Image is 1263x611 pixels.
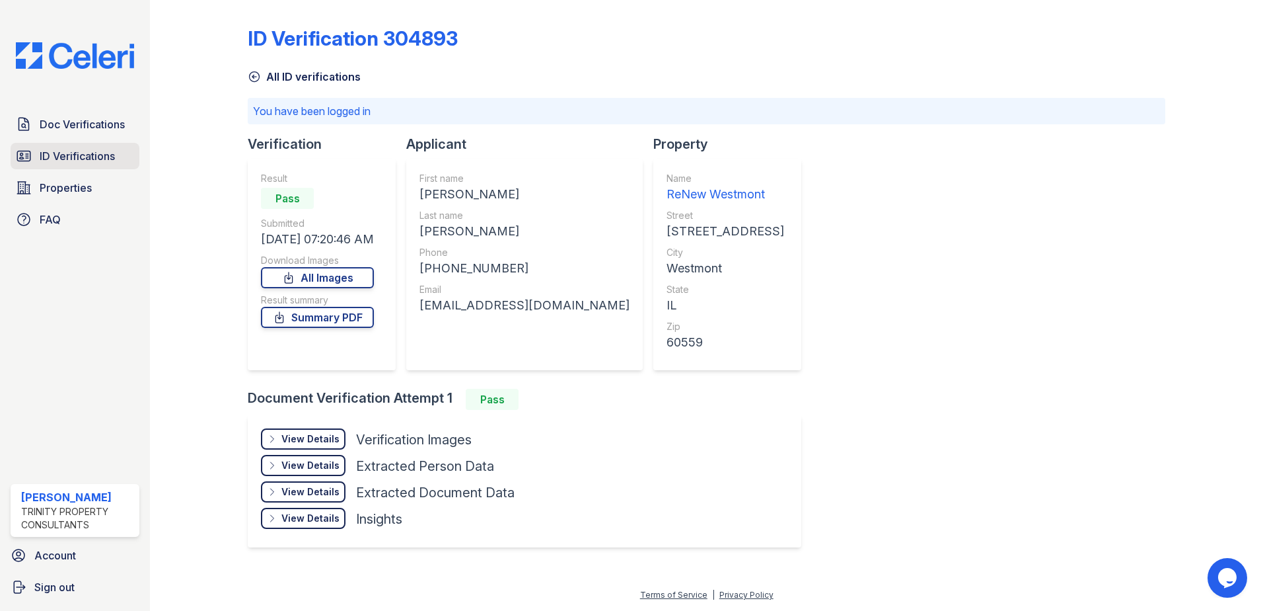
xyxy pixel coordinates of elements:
div: Last name [419,209,630,222]
div: IL [667,296,784,315]
div: [PERSON_NAME] [419,222,630,241]
div: Document Verification Attempt 1 [248,389,812,410]
div: Email [419,283,630,296]
div: | [712,590,715,600]
div: Trinity Property Consultants [21,505,134,532]
div: City [667,246,784,259]
span: Account [34,548,76,563]
div: View Details [281,512,340,525]
span: FAQ [40,212,61,227]
div: State [667,283,784,296]
div: Pass [466,389,519,410]
div: Insights [356,510,402,528]
div: View Details [281,459,340,472]
p: You have been logged in [253,103,1160,119]
div: Download Images [261,254,374,267]
div: Zip [667,320,784,333]
a: All Images [261,267,374,288]
div: Street [667,209,784,222]
div: [PHONE_NUMBER] [419,259,630,278]
div: [PERSON_NAME] [21,489,134,505]
div: View Details [281,432,340,446]
a: Sign out [5,574,145,600]
a: Terms of Service [640,590,707,600]
div: ReNew Westmont [667,185,784,204]
div: Westmont [667,259,784,278]
a: Account [5,542,145,569]
a: Properties [11,175,139,201]
div: Applicant [406,135,653,153]
a: Doc Verifications [11,111,139,138]
iframe: chat widget [1208,558,1250,598]
div: Submitted [261,217,374,230]
a: FAQ [11,206,139,233]
div: Verification [248,135,406,153]
div: First name [419,172,630,185]
span: Doc Verifications [40,116,125,132]
span: Sign out [34,579,75,595]
a: Name ReNew Westmont [667,172,784,204]
div: Verification Images [356,430,472,449]
div: Pass [261,188,314,209]
img: CE_Logo_Blue-a8612792a0a2168367f1c8372b55b34899dd931a85d93a1a3d3e32e68fde9ad4.png [5,42,145,69]
div: ID Verification 304893 [248,26,458,50]
div: 60559 [667,333,784,352]
a: Privacy Policy [719,590,774,600]
a: All ID verifications [248,69,361,85]
span: ID Verifications [40,148,115,164]
div: [EMAIL_ADDRESS][DOMAIN_NAME] [419,296,630,315]
div: [STREET_ADDRESS] [667,222,784,241]
div: Extracted Person Data [356,457,494,475]
div: Property [653,135,812,153]
div: [DATE] 07:20:46 AM [261,230,374,249]
div: [PERSON_NAME] [419,185,630,204]
a: Summary PDF [261,307,374,328]
div: Result summary [261,294,374,307]
div: View Details [281,485,340,499]
div: Result [261,172,374,185]
div: Extracted Document Data [356,483,515,502]
div: Phone [419,246,630,259]
div: Name [667,172,784,185]
a: ID Verifications [11,143,139,169]
span: Properties [40,180,92,196]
